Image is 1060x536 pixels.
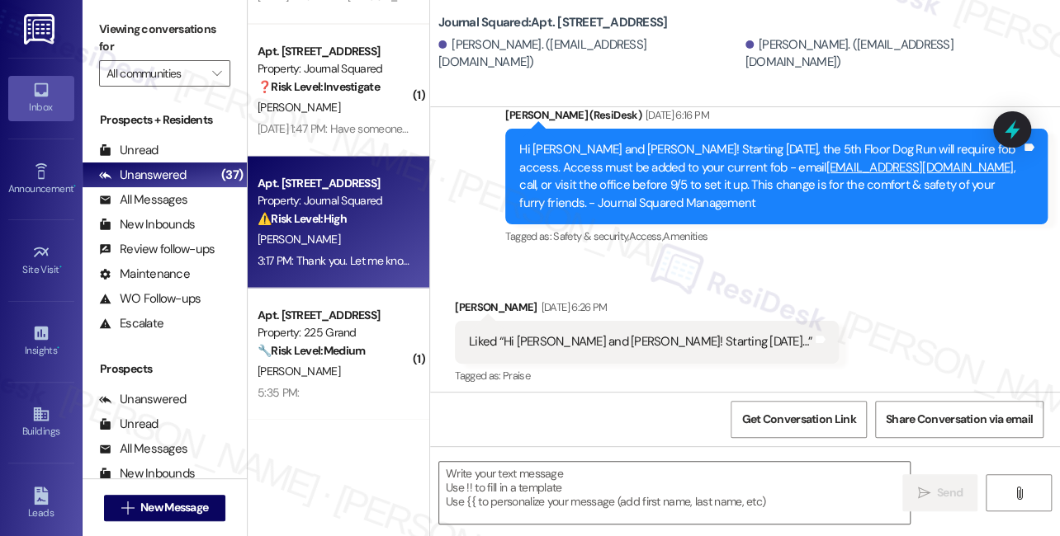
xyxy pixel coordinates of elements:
[505,224,1048,248] div: Tagged as:
[875,401,1043,438] button: Share Conversation via email
[258,252,600,267] div: 3:17 PM: Thank you. Let me know if you need any supporting documents
[641,106,709,124] div: [DATE] 6:16 PM
[99,290,201,308] div: WO Follow-ups
[83,111,247,129] div: Prospects + Residents
[140,499,208,516] span: New Message
[258,99,340,114] span: [PERSON_NAME]
[902,474,977,511] button: Send
[438,36,741,72] div: [PERSON_NAME]. ([EMAIL_ADDRESS][DOMAIN_NAME])
[937,484,963,501] span: Send
[99,16,230,60] label: Viewing conversations for
[438,14,667,31] b: Journal Squared: Apt. [STREET_ADDRESS]
[258,59,410,77] div: Property: Journal Squared
[503,369,530,383] span: Praise
[99,440,187,458] div: All Messages
[1012,487,1025,500] i: 
[57,342,59,354] span: •
[212,67,221,80] i: 
[8,400,74,444] a: Buildings
[99,266,190,283] div: Maintenance
[258,323,410,341] div: Property: 225 Grand
[745,36,1048,72] div: [PERSON_NAME]. ([EMAIL_ADDRESS][DOMAIN_NAME])
[741,411,855,428] span: Get Conversation Link
[99,142,159,159] div: Unread
[629,229,663,243] span: Access ,
[537,299,608,316] div: [DATE] 6:26 PM
[505,106,1048,129] div: [PERSON_NAME] (ResiDesk)
[917,487,930,500] i: 
[99,167,187,184] div: Unanswered
[217,162,247,188] div: (37)
[121,501,134,515] i: 
[8,482,74,526] a: Leads
[99,391,187,408] div: Unanswered
[8,76,74,120] a: Inbox
[258,342,365,357] strong: 🔧 Risk Level: Medium
[99,216,195,233] div: New Inbounds
[258,210,347,225] strong: ⚠️ Risk Level: High
[258,42,410,59] div: Apt. [STREET_ADDRESS]
[99,241,215,258] div: Review follow-ups
[553,229,628,243] span: Safety & security ,
[258,231,340,246] span: [PERSON_NAME]
[99,465,195,482] div: New Inbounds
[258,78,380,93] strong: ❓ Risk Level: Investigate
[663,229,707,243] span: Amenities
[258,120,537,135] div: [DATE] 1:47 PM: Have someone show me around amenities!
[519,141,1021,212] div: Hi [PERSON_NAME] and [PERSON_NAME]! Starting [DATE], the 5th Floor Dog Run will require fob acces...
[826,159,1013,176] a: [EMAIL_ADDRESS][DOMAIN_NAME]
[104,495,226,521] button: New Message
[99,315,163,332] div: Escalate
[886,411,1033,428] span: Share Conversation via email
[83,360,247,378] div: Prospects
[258,363,340,378] span: [PERSON_NAME]
[455,299,839,322] div: [PERSON_NAME]
[106,60,204,87] input: All communities
[73,181,76,192] span: •
[59,261,62,273] span: •
[258,384,299,399] div: 5:35 PM:
[258,306,410,323] div: Apt. [STREET_ADDRESS]
[258,174,410,191] div: Apt. [STREET_ADDRESS]
[731,401,866,438] button: Get Conversation Link
[258,191,410,209] div: Property: Journal Squared
[455,364,839,388] div: Tagged as:
[99,416,159,433] div: Unread
[8,319,74,364] a: Insights •
[24,14,58,45] img: ResiDesk Logo
[99,191,187,209] div: All Messages
[8,238,74,283] a: Site Visit •
[469,333,812,350] div: Liked “Hi [PERSON_NAME] and [PERSON_NAME]! Starting [DATE]…”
